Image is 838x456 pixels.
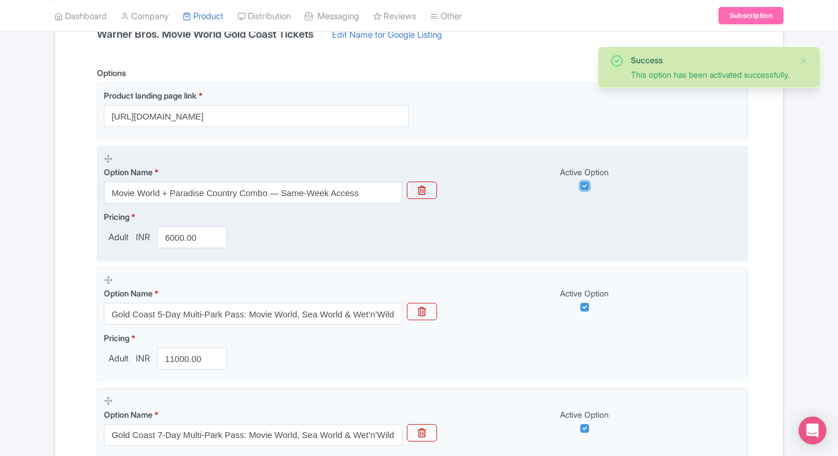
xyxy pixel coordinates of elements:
[133,352,153,365] span: INR
[799,54,808,68] button: Close
[133,231,153,244] span: INR
[320,28,454,47] a: Edit Name for Google Listing
[104,91,197,100] span: Product landing page link
[104,333,129,343] span: Pricing
[560,167,609,177] span: Active Option
[104,424,402,446] input: Option Name
[104,212,129,222] span: Pricing
[104,105,409,127] input: Product landing page link
[560,288,609,298] span: Active Option
[104,231,133,244] span: Adult
[718,7,783,24] a: Subscription
[560,410,609,419] span: Active Option
[104,303,402,325] input: Option Name
[631,54,790,66] div: Success
[157,226,227,248] input: 0.00
[90,28,320,40] h4: Warner Bros. Movie World Gold Coast Tickets
[799,417,826,444] div: Open Intercom Messenger
[104,182,402,204] input: Option Name
[157,348,227,370] input: 0.00
[104,288,153,298] span: Option Name
[104,167,153,177] span: Option Name
[104,352,133,365] span: Adult
[104,410,153,419] span: Option Name
[631,68,790,81] div: This option has been activated successfully.
[97,67,126,79] div: Options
